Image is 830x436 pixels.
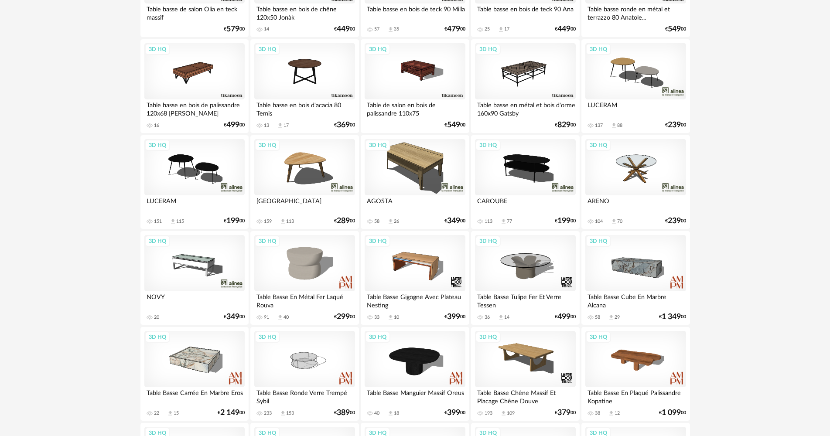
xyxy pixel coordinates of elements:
span: Download icon [611,218,617,225]
a: 3D HQ Table de salon en bois de palissandre 110x75 [PERSON_NAME] €54900 [361,39,469,133]
span: Download icon [277,314,283,320]
span: Download icon [387,410,394,416]
a: 3D HQ LUCERAM 137 Download icon 88 €23900 [581,39,690,133]
div: € 00 [665,218,686,224]
div: € 00 [444,410,465,416]
div: € 00 [555,26,576,32]
div: 16 [154,123,159,129]
div: € 00 [665,26,686,32]
div: Table Basse Carrée En Marbre Eros [144,387,245,405]
a: 3D HQ Table Basse Carrée En Marbre Eros 22 Download icon 15 €2 14900 [140,327,249,421]
div: Table basse en bois de chêne 120x50 Jonàk [254,3,355,21]
div: 15 [174,410,179,416]
div: 3D HQ [145,331,170,343]
div: 151 [154,218,162,225]
a: 3D HQ AGOSTA 58 Download icon 26 €34900 [361,135,469,229]
span: 449 [557,26,570,32]
div: 14 [504,314,509,320]
div: 18 [394,410,399,416]
div: 3D HQ [475,235,501,247]
div: 233 [264,410,272,416]
div: 57 [374,26,379,32]
div: 153 [286,410,294,416]
div: Table Basse Tulipe Fer Et Verre Tessen [475,291,575,309]
span: Download icon [498,314,504,320]
div: [GEOGRAPHIC_DATA] [254,195,355,213]
span: 199 [226,218,239,224]
div: NOVY [144,291,245,309]
a: 3D HQ Table basse en métal et bois d'orme 160x90 Gatsby €82900 [471,39,579,133]
div: 35 [394,26,399,32]
div: 38 [595,410,600,416]
div: 104 [595,218,603,225]
a: 3D HQ Table Basse Gigogne Avec Plateau Nesting 33 Download icon 10 €39900 [361,231,469,325]
div: € 00 [334,410,355,416]
div: 77 [507,218,512,225]
a: 3D HQ Table Basse Tulipe Fer Et Verre Tessen 36 Download icon 14 €49900 [471,231,579,325]
div: 113 [286,218,294,225]
div: 3D HQ [255,140,280,151]
div: 36 [485,314,490,320]
span: 479 [447,26,460,32]
div: 3D HQ [145,235,170,247]
div: Table basse en métal et bois d'orme 160x90 Gatsby [475,99,575,117]
div: 193 [485,410,492,416]
div: Table Basse Ronde Verre Trempé Sybil [254,387,355,405]
span: 549 [668,26,681,32]
div: Table basse en bois de teck 90 Ana [475,3,575,21]
div: 3D HQ [475,44,501,55]
div: LUCERAM [144,195,245,213]
div: 12 [615,410,620,416]
div: 3D HQ [145,140,170,151]
a: 3D HQ Table basse en bois de palissandre 120x68 [PERSON_NAME] 16 €49900 [140,39,249,133]
div: 91 [264,314,269,320]
span: 199 [557,218,570,224]
div: 159 [264,218,272,225]
span: 349 [226,314,239,320]
span: 1 099 [662,410,681,416]
div: Table Basse En Plaqué Palissandre Kopatine [585,387,686,405]
div: € 00 [224,314,245,320]
div: 58 [374,218,379,225]
div: 17 [283,123,289,129]
a: 3D HQ Table Basse Ronde Verre Trempé Sybil 233 Download icon 153 €38900 [250,327,359,421]
div: Table basse en bois de palissandre 120x68 [PERSON_NAME] [144,99,245,117]
span: Download icon [280,218,286,225]
div: € 00 [659,410,686,416]
div: € 00 [224,218,245,224]
span: 829 [557,122,570,128]
div: 3D HQ [145,44,170,55]
span: Download icon [170,218,176,225]
span: Download icon [387,314,394,320]
div: 26 [394,218,399,225]
a: 3D HQ CAROUBE 113 Download icon 77 €19900 [471,135,579,229]
span: 499 [226,122,239,128]
div: 22 [154,410,159,416]
span: 449 [337,26,350,32]
span: 549 [447,122,460,128]
span: 379 [557,410,570,416]
div: 3D HQ [255,235,280,247]
div: 17 [504,26,509,32]
div: € 00 [665,122,686,128]
div: € 00 [444,26,465,32]
span: Download icon [167,410,174,416]
div: 58 [595,314,600,320]
div: Table basse de salon Olia en teck massif [144,3,245,21]
span: Download icon [608,410,615,416]
span: 299 [337,314,350,320]
span: 369 [337,122,350,128]
div: Table Basse Cube En Marbre Alcana [585,291,686,309]
div: € 00 [444,122,465,128]
a: 3D HQ Table basse en bois d'acacia 80 Temis 13 Download icon 17 €36900 [250,39,359,133]
div: 115 [176,218,184,225]
div: 3D HQ [475,140,501,151]
div: Table Basse En Métal Fer Laqué Rouva [254,291,355,309]
div: 3D HQ [255,44,280,55]
span: 239 [668,218,681,224]
div: € 00 [224,26,245,32]
div: Table basse en bois de teck 90 Milla [365,3,465,21]
div: 3D HQ [365,140,390,151]
div: 40 [374,410,379,416]
span: Download icon [498,26,504,33]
